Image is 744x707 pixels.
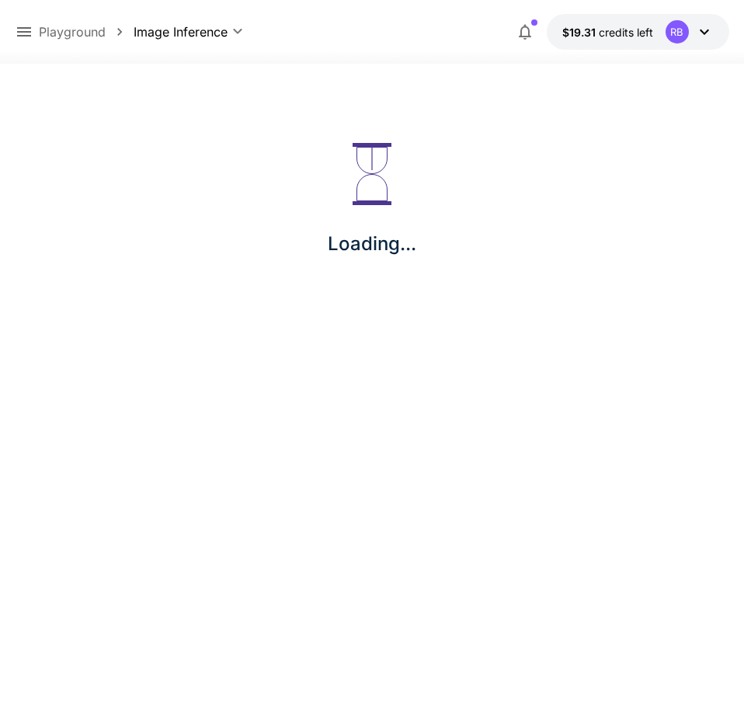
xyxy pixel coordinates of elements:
[134,23,228,41] span: Image Inference
[562,24,653,40] div: $19.305
[666,20,689,44] div: RB
[599,26,653,39] span: credits left
[328,230,416,258] p: Loading...
[39,23,134,41] nav: breadcrumb
[562,26,599,39] span: $19.31
[547,14,729,50] button: $19.305RB
[39,23,106,41] a: Playground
